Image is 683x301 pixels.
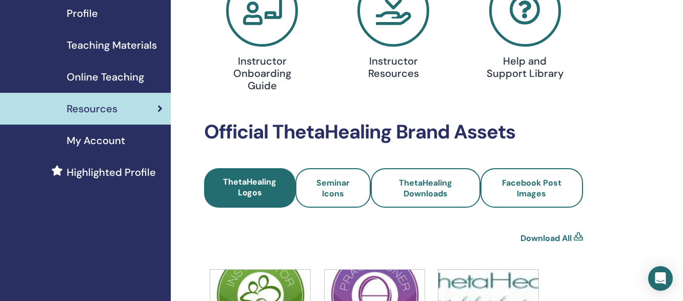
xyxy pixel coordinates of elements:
span: My Account [67,133,125,148]
span: Profile [67,6,98,21]
span: Resources [67,101,117,116]
a: ThetaHealing Logos [204,168,295,208]
h2: Official ThetaHealing Brand Assets [204,121,583,144]
a: Download All [520,232,572,245]
span: Highlighted Profile [67,165,156,180]
a: Facebook Post Images [480,168,583,208]
span: Seminar Icons [316,177,350,199]
a: Seminar Icons [295,168,371,208]
span: Teaching Materials [67,37,157,53]
span: Online Teaching [67,69,144,85]
h4: Instructor Onboarding Guide [220,55,304,92]
span: ThetaHealing Downloads [399,177,452,199]
h4: Instructor Resources [352,55,435,79]
span: ThetaHealing Logos [223,176,276,198]
span: Facebook Post Images [502,177,561,199]
a: ThetaHealing Downloads [371,168,480,208]
div: Open Intercom Messenger [648,266,673,291]
h4: Help and Support Library [484,55,567,79]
